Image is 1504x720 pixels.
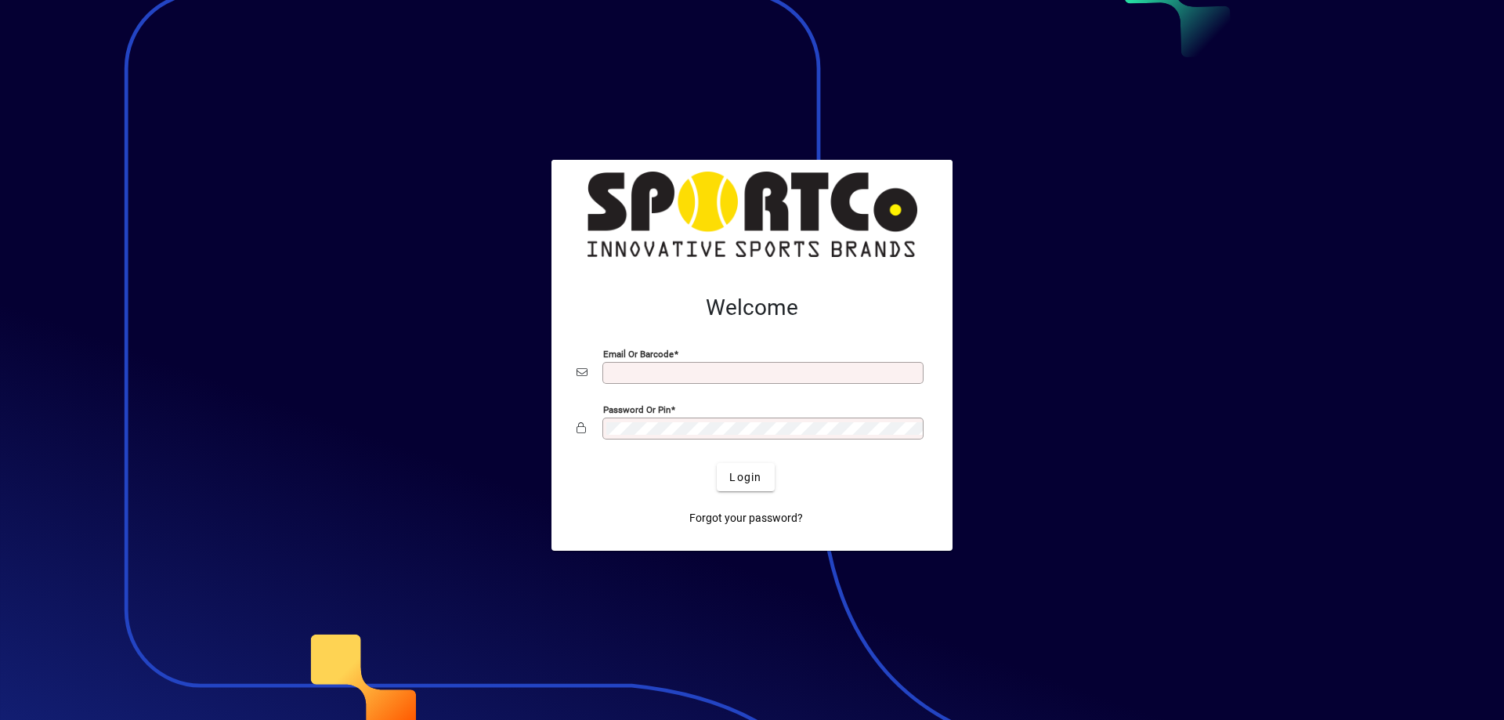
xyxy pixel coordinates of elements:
[603,349,674,360] mat-label: Email or Barcode
[689,510,803,526] span: Forgot your password?
[603,404,671,415] mat-label: Password or Pin
[729,469,761,486] span: Login
[577,295,927,321] h2: Welcome
[683,504,809,532] a: Forgot your password?
[717,463,774,491] button: Login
